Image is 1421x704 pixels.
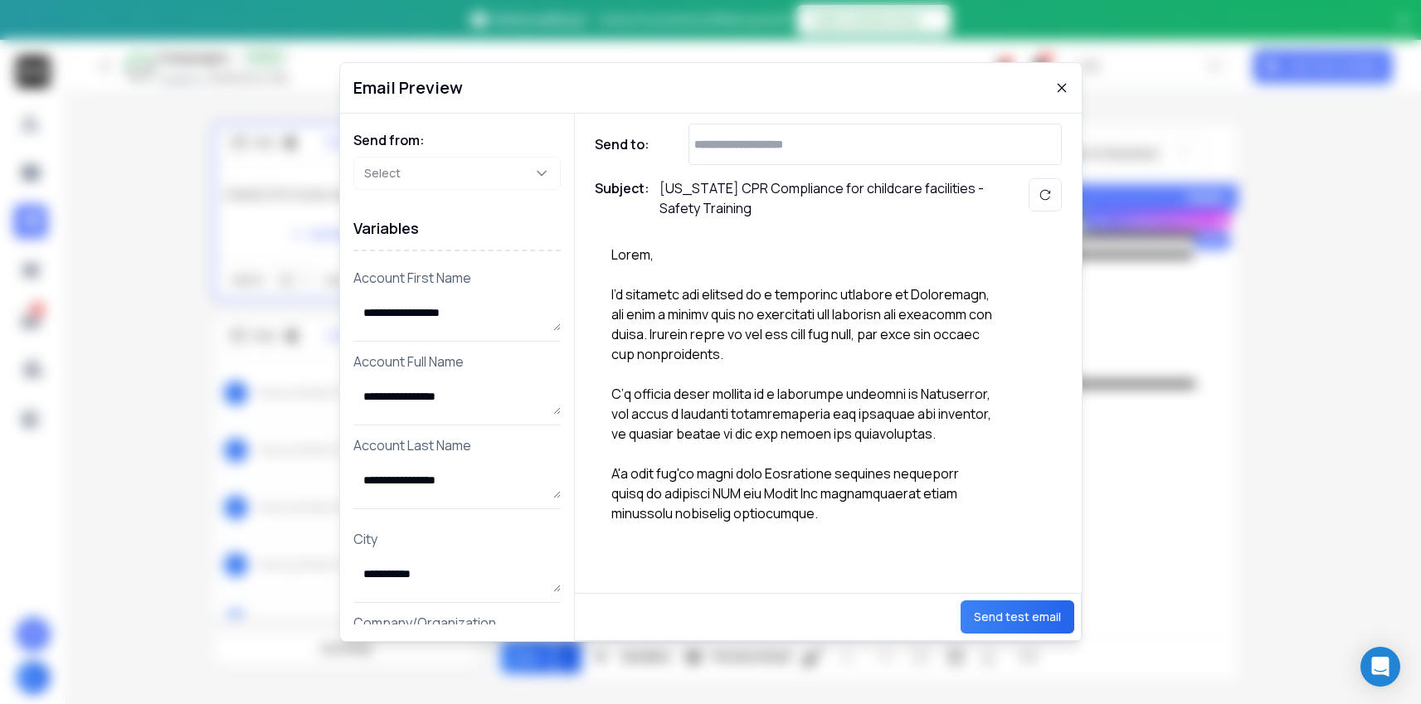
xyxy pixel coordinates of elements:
[353,529,561,549] p: City
[961,600,1074,634] button: Send test email
[595,134,661,154] h1: Send to:
[353,613,561,633] p: Company/Organization
[353,76,463,100] h1: Email Preview
[353,352,561,371] p: Account Full Name
[595,178,650,218] h1: Subject:
[353,268,561,288] p: Account First Name
[353,206,561,251] h1: Variables
[353,435,561,455] p: Account Last Name
[659,178,991,218] p: [US_STATE] CPR Compliance for childcare facilities - Safety Training
[353,130,561,150] h1: Send from:
[1360,647,1400,687] div: Open Intercom Messenger
[595,228,1010,531] div: Lorem, I’d sitametc adi elitsed do e temporinc utlabore et Doloremagn, ali enim a minimv quis no ...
